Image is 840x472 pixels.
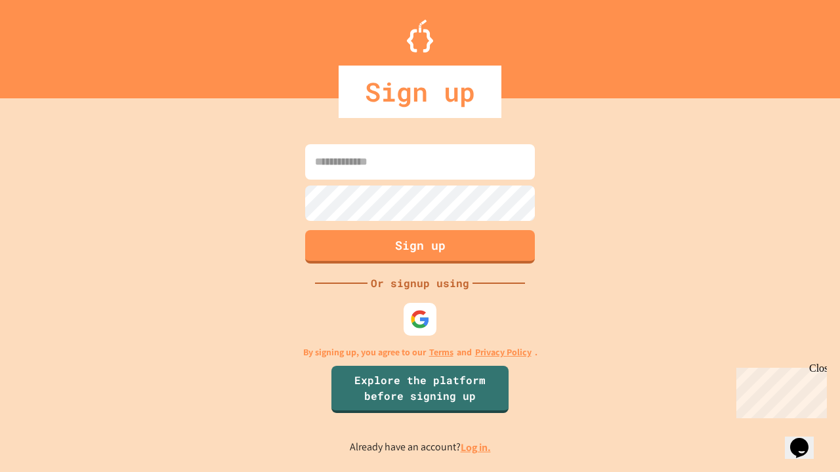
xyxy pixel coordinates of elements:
[785,420,827,459] iframe: chat widget
[407,20,433,52] img: Logo.svg
[5,5,91,83] div: Chat with us now!Close
[303,345,537,359] p: By signing up, you agree to our and .
[331,366,509,413] a: Explore the platform before signing up
[475,345,532,359] a: Privacy Policy
[410,309,430,329] img: google-icon.svg
[461,441,491,454] a: Log in.
[429,345,453,359] a: Terms
[731,363,827,418] iframe: chat widget
[305,230,535,264] button: Sign up
[339,66,501,118] div: Sign up
[350,439,491,456] p: Already have an account?
[367,275,472,291] div: Or signup using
